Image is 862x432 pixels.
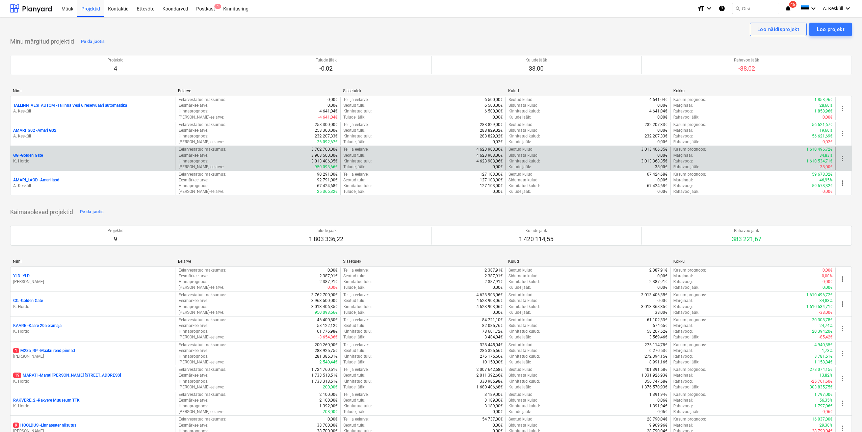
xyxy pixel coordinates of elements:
[822,279,833,285] p: 0,00€
[641,147,668,152] p: 3 013 406,35€
[107,65,124,73] p: 4
[525,57,547,63] p: Kulude jääk
[13,354,173,359] p: [PERSON_NAME]
[822,273,833,279] p: 0,00%
[179,273,208,279] p: Eesmärkeelarve :
[13,128,173,139] div: ÄMARI_G02 -Ämari G02A. Kesküll
[343,317,369,323] p: Tellija eelarve :
[806,158,833,164] p: 1 610 534,71€
[13,348,173,359] div: 1M23a_RP -Maakri rendipinnad[PERSON_NAME]
[493,164,503,170] p: 0,00€
[343,158,372,164] p: Kinnitatud tulu :
[819,164,833,170] p: -38,00€
[179,189,224,195] p: [PERSON_NAME]-eelarve :
[179,147,226,152] p: Eelarvestatud maksumus :
[673,259,833,264] div: Kokku
[822,189,833,195] p: 0,00€
[476,147,503,152] p: 4 623 903,06€
[485,268,503,273] p: 2 387,91€
[476,298,503,304] p: 4 623 903,06€
[317,139,338,145] p: 26 092,67€
[645,122,668,128] p: 232 207,33€
[673,158,693,164] p: Rahavoog :
[476,304,503,310] p: 4 623 903,06€
[814,108,833,114] p: 1 858,96€
[819,177,833,183] p: 46,95%
[343,304,372,310] p: Kinnitatud tulu :
[485,97,503,103] p: 6 500,00€
[673,298,693,304] p: Marginaal :
[817,25,844,34] div: Loo projekt
[673,88,833,93] div: Kokku
[508,189,531,195] p: Kulude jääk :
[13,153,43,158] p: GG - Golden Gate
[179,128,208,133] p: Eesmärkeelarve :
[13,103,173,114] div: TALLINN_VESI_AUTOM -Tallinna Vesi 6.reservuaari automaatikaA. Kesküll
[81,38,105,46] div: Peida jaotis
[179,164,224,170] p: [PERSON_NAME]-eelarve :
[13,153,173,164] div: GG -Golden GateK. Hordo
[343,128,365,133] p: Seotud tulu :
[812,317,833,323] p: 20 308,78€
[508,97,533,103] p: Seotud kulud :
[10,208,73,216] p: Käimasolevad projektid
[13,133,173,139] p: A. Kesküll
[179,158,208,164] p: Hinnaprognoos :
[13,177,59,183] p: ÄMARI_LAOD - Ämari laod
[343,172,369,177] p: Tellija eelarve :
[178,259,338,264] div: Eelarve
[343,298,365,304] p: Seotud tulu :
[179,183,208,189] p: Hinnaprognoos :
[13,158,173,164] p: K. Hordo
[649,108,668,114] p: 4 641,04€
[757,25,799,34] div: Loo näidisprojekt
[78,207,105,218] button: Peida jaotis
[179,115,224,120] p: [PERSON_NAME]-eelarve :
[343,279,372,285] p: Kinnitatud tulu :
[657,115,668,120] p: 0,00€
[673,97,706,103] p: Kasumiprognoos :
[343,268,369,273] p: Tellija eelarve :
[645,133,668,139] p: 232 207,33€
[508,285,531,290] p: Kulude jääk :
[806,292,833,298] p: 1 610 496,72€
[809,23,852,36] button: Loo projekt
[343,164,365,170] p: Tulude jääk :
[673,273,693,279] p: Marginaal :
[732,228,761,234] p: Rahavoo jääk
[480,177,503,183] p: 127 103,00€
[838,350,846,358] span: more_vert
[673,128,693,133] p: Marginaal :
[328,97,338,103] p: 0,00€
[819,103,833,108] p: 28,60%
[317,172,338,177] p: 90 291,00€
[657,128,668,133] p: 0,00€
[179,108,208,114] p: Hinnaprognoos :
[809,4,817,12] i: keyboard_arrow_down
[13,423,19,428] span: 9
[316,57,337,63] p: Tulude jääk
[673,310,699,315] p: Rahavoo jääk :
[508,122,533,128] p: Seotud kulud :
[673,133,693,139] p: Rahavoog :
[785,4,791,12] i: notifications
[343,115,365,120] p: Tulude jääk :
[673,164,699,170] p: Rahavoo jääk :
[732,3,779,14] button: Otsi
[812,122,833,128] p: 56 621,67€
[476,158,503,164] p: 4 623 903,06€
[179,292,226,298] p: Eelarvestatud maksumus :
[79,36,106,47] button: Peida jaotis
[823,6,843,11] span: A. Kesküll
[493,310,503,315] p: 0,00€
[319,273,338,279] p: 2 387,91€
[508,103,539,108] p: Sidumata kulud :
[317,189,338,195] p: 25 366,32€
[508,183,540,189] p: Kinnitatud kulud :
[819,128,833,133] p: 19,60%
[657,177,668,183] p: 0,00€
[838,179,846,187] span: more_vert
[641,292,668,298] p: 3 013 406,35€
[80,208,104,216] div: Peida jaotis
[343,122,369,128] p: Tellija eelarve :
